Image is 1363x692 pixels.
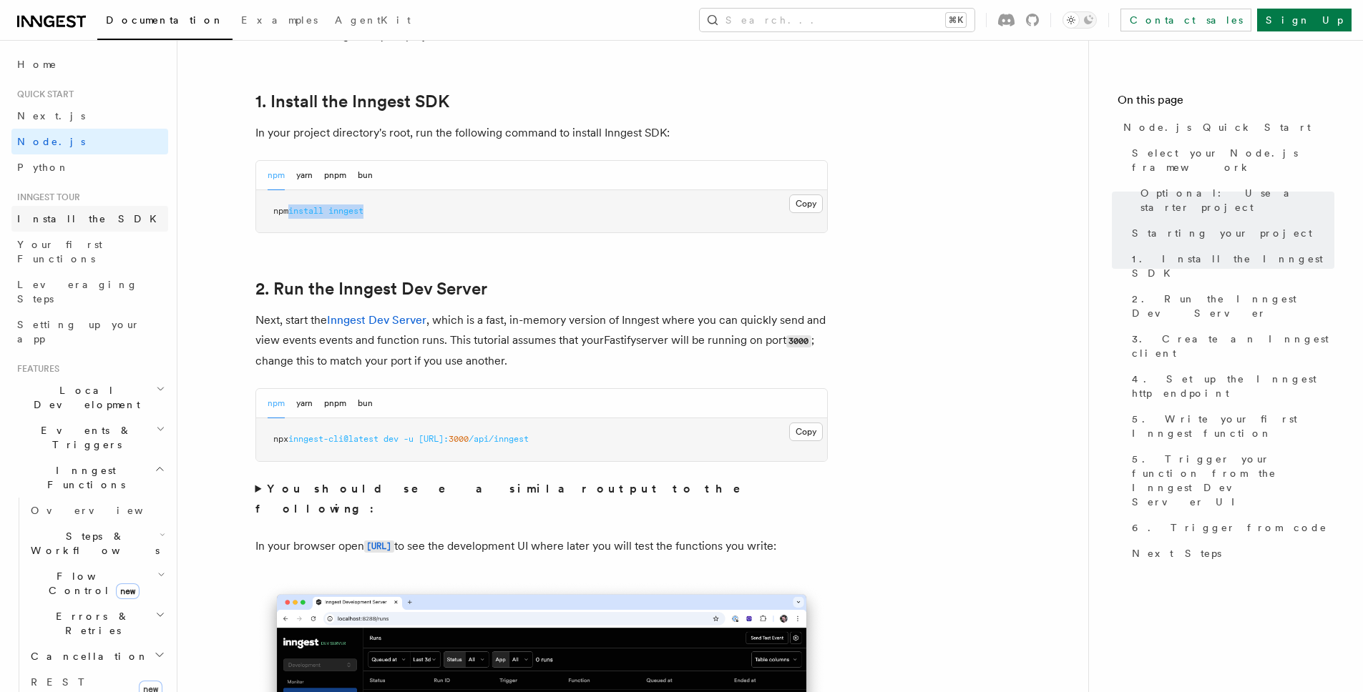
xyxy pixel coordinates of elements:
a: Your first Functions [11,232,168,272]
span: /api/inngest [469,434,529,444]
a: 1. Install the Inngest SDK [1126,246,1334,286]
a: Optional: Use a starter project [1135,180,1334,220]
span: 1. Install the Inngest SDK [1132,252,1334,280]
button: Search...⌘K [700,9,974,31]
button: yarn [296,389,313,418]
strong: You should see a similar output to the following: [255,482,761,515]
span: npm [273,206,288,216]
a: Documentation [97,4,233,40]
span: 5. Write your first Inngest function [1132,412,1334,440]
button: pnpm [324,389,346,418]
code: [URL] [364,540,394,553]
a: 2. Run the Inngest Dev Server [255,279,487,299]
a: Contact sales [1120,9,1251,31]
span: 2. Run the Inngest Dev Server [1132,292,1334,320]
span: Your first Functions [17,239,102,265]
span: 4. Set up the Inngest http endpoint [1132,372,1334,400]
a: Node.js [11,129,168,154]
span: Cancellation [25,649,149,663]
span: Next.js [17,110,85,122]
span: Optional: Use a starter project [1140,186,1334,214]
a: 5. Write your first Inngest function [1126,406,1334,446]
button: Local Development [11,377,168,417]
button: Inngest Functions [11,458,168,498]
p: In your browser open to see the development UI where later you will test the functions you write: [255,536,828,557]
a: Sign Up [1257,9,1352,31]
a: 6. Trigger from code [1126,515,1334,540]
span: Setting up your app [17,319,140,345]
span: install [288,206,323,216]
span: Examples [241,14,318,26]
a: Install the SDK [11,206,168,232]
span: Quick start [11,89,74,100]
span: inngest-cli@latest [288,434,378,444]
a: Examples [233,4,326,39]
span: inngest [328,206,363,216]
code: 3000 [786,335,811,347]
a: 4. Set up the Inngest http endpoint [1126,366,1334,406]
button: Events & Triggers [11,417,168,458]
summary: You should see a similar output to the following: [255,479,828,519]
a: [URL] [364,539,394,553]
span: Next Steps [1132,546,1221,560]
button: yarn [296,161,313,190]
span: Errors & Retries [25,609,155,638]
span: Steps & Workflows [25,529,160,558]
span: Leveraging Steps [17,279,138,305]
span: 3000 [449,434,469,444]
button: bun [358,389,373,418]
button: Copy [789,194,823,213]
span: dev [384,434,399,444]
span: 3. Create an Inngest client [1132,332,1334,360]
a: Leveraging Steps [11,272,168,312]
span: Starting your project [1132,226,1312,240]
span: AgentKit [335,14,411,26]
button: npm [268,161,285,190]
a: 5. Trigger your function from the Inngest Dev Server UI [1126,446,1334,515]
span: Flow Control [25,569,157,598]
span: Home [17,57,57,71]
a: Starting your project [1126,220,1334,246]
a: Next Steps [1126,540,1334,566]
span: Events & Triggers [11,423,156,452]
a: Overview [25,498,168,523]
a: Inngest Dev Server [327,313,426,327]
a: Home [11,51,168,77]
span: Select your Node.js framework [1132,146,1334,174]
span: Overview [31,505,178,516]
span: npx [273,434,288,444]
button: bun [358,161,373,190]
button: Flow Controlnew [25,563,168,603]
span: Documentation [106,14,224,26]
span: Node.js [17,136,85,147]
a: AgentKit [326,4,419,39]
kbd: ⌘K [946,13,966,27]
button: Steps & Workflows [25,523,168,563]
a: Select your Node.js framework [1126,140,1334,180]
a: Next.js [11,103,168,129]
a: 1. Install the Inngest SDK [255,92,449,112]
a: 3. Create an Inngest client [1126,326,1334,366]
button: pnpm [324,161,346,190]
span: Features [11,363,59,375]
a: Python [11,154,168,180]
span: 6. Trigger from code [1132,520,1327,535]
button: Copy [789,422,823,441]
span: Install the SDK [17,213,165,224]
a: Node.js Quick Start [1118,114,1334,140]
span: Python [17,162,69,173]
span: new [116,583,140,599]
button: Toggle dark mode [1062,11,1097,29]
a: Setting up your app [11,312,168,352]
h4: On this page [1118,92,1334,114]
span: Inngest Functions [11,463,155,492]
a: 2. Run the Inngest Dev Server [1126,286,1334,326]
button: Errors & Retries [25,603,168,643]
button: Cancellation [25,643,168,669]
span: 5. Trigger your function from the Inngest Dev Server UI [1132,452,1334,509]
button: npm [268,389,285,418]
p: Next, start the , which is a fast, in-memory version of Inngest where you can quickly send and vi... [255,310,828,371]
span: Local Development [11,383,156,412]
span: [URL]: [419,434,449,444]
span: Inngest tour [11,192,80,203]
